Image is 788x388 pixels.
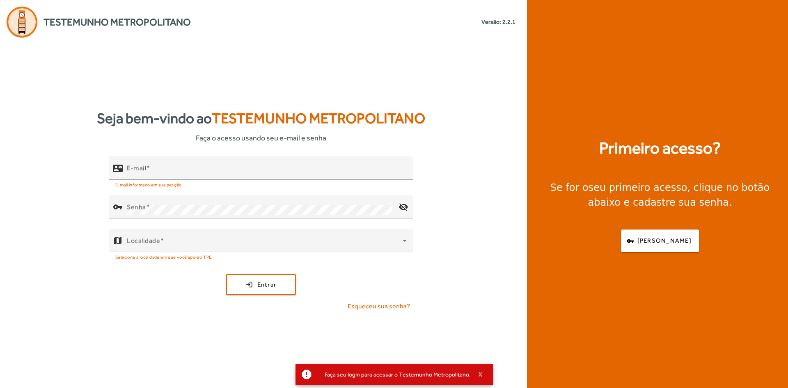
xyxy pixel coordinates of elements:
[479,371,483,378] span: X
[196,132,326,143] span: Faça o acesso usando seu e-mail e senha
[113,202,123,212] mat-icon: vpn_key
[481,18,515,26] small: Versão: 2.2.1
[621,230,699,252] button: [PERSON_NAME]
[394,197,413,217] mat-icon: visibility_off
[113,163,123,173] mat-icon: contact_mail
[318,369,471,380] div: Faça seu login para acessar o Testemunho Metropolitano.
[44,15,191,30] span: Testemunho Metropolitano
[537,180,783,210] div: Se for o , clique no botão abaixo e cadastre sua senha.
[113,236,123,246] mat-icon: map
[599,136,721,161] strong: Primeiro acesso?
[127,164,146,172] mat-label: E-mail
[226,274,296,295] button: Entrar
[257,280,277,289] span: Entrar
[637,236,692,246] span: [PERSON_NAME]
[127,203,146,211] mat-label: Senha
[7,7,37,37] img: Logo Agenda
[300,368,313,381] mat-icon: report
[127,237,160,245] mat-label: Localidade
[115,252,213,261] mat-hint: Selecione a localidade em que você apoia o TPE.
[589,182,687,193] strong: seu primeiro acesso
[97,108,425,129] strong: Seja bem-vindo ao
[471,371,491,378] button: X
[115,180,183,189] mat-hint: E-mail informado em sua petição.
[348,301,410,311] span: Esqueceu sua senha?
[212,110,425,126] span: Testemunho Metropolitano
